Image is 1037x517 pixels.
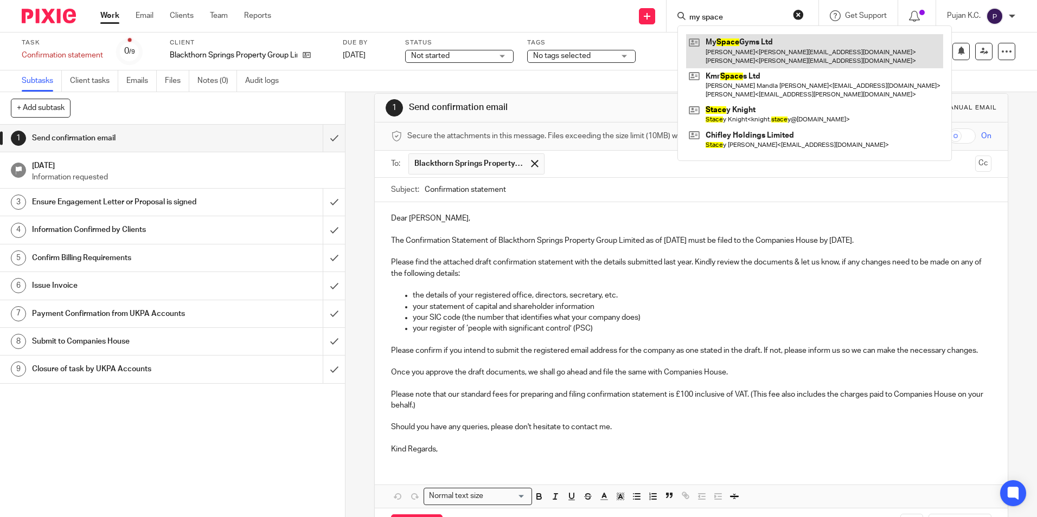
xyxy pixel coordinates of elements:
[414,158,523,169] span: Blackthorn Springs Property Group Limited
[32,130,219,146] h1: Send confirmation email
[343,38,392,47] label: Due by
[391,257,991,279] p: Please find the attached draft confirmation statement with the details submitted last year. Kindl...
[126,70,157,92] a: Emails
[124,45,135,57] div: 0
[32,158,335,171] h1: [DATE]
[197,70,237,92] a: Notes (0)
[413,312,991,323] p: your SIC code (the number that identifies what your company does)
[11,223,26,238] div: 4
[22,38,103,47] label: Task
[426,490,485,502] span: Normal text size
[129,49,135,55] small: /9
[688,13,786,23] input: Search
[845,12,887,20] span: Get Support
[32,361,219,377] h1: Closure of task by UKPA Accounts
[343,51,366,59] span: [DATE]
[32,333,219,350] h1: Submit to Companies House
[245,70,287,92] a: Audit logs
[943,104,997,112] div: Manual email
[975,156,991,172] button: Cc
[391,389,991,411] p: Please note that our standard fees for preparing and filing confirmation statement is £100 inclus...
[70,70,118,92] a: Client tasks
[11,361,26,377] div: 9
[391,367,991,378] p: Once you approve the draft documents, we shall go ahead and file the same with Companies House.
[527,38,636,47] label: Tags
[170,10,194,21] a: Clients
[405,38,514,47] label: Status
[413,301,991,312] p: your statement of capital and shareholder information
[22,70,62,92] a: Subtasks
[11,334,26,349] div: 8
[22,9,76,23] img: Pixie
[32,172,335,183] p: Information requested
[32,277,219,294] h1: Issue Invoice
[413,290,991,301] p: the details of your registered office, directors, secretary, etc.
[100,10,119,21] a: Work
[11,306,26,321] div: 7
[11,278,26,293] div: 6
[391,213,991,224] p: Dear [PERSON_NAME],
[409,102,714,113] h1: Send confirmation email
[165,70,189,92] a: Files
[413,323,991,334] p: your register of ‘people with significant control’ (PSC)
[981,131,991,141] span: On
[32,306,219,322] h1: Payment Confirmation from UKPA Accounts
[136,10,153,21] a: Email
[411,52,450,60] span: Not started
[170,50,297,61] p: Blackthorn Springs Property Group Limited
[11,99,71,117] button: + Add subtask
[210,10,228,21] a: Team
[533,52,591,60] span: No tags selected
[391,235,991,246] p: The Confirmation Statement of Blackthorn Springs Property Group Limited as of [DATE] must be file...
[986,8,1003,25] img: svg%3E
[11,131,26,146] div: 1
[391,184,419,195] label: Subject:
[391,444,991,455] p: Kind Regards,
[170,38,329,47] label: Client
[424,488,532,505] div: Search for option
[391,345,991,356] p: Please confirm if you intend to submit the registered email address for the company as one stated...
[32,250,219,266] h1: Confirm Billing Requirements
[793,9,804,20] button: Clear
[244,10,271,21] a: Reports
[391,158,403,169] label: To:
[947,10,981,21] p: Pujan K.C.
[11,195,26,210] div: 3
[407,131,770,141] span: Secure the attachments in this message. Files exceeding the size limit (10MB) will be secured aut...
[32,194,219,210] h1: Ensure Engagement Letter or Proposal is signed
[11,250,26,266] div: 5
[32,222,219,238] h1: Information Confirmed by Clients
[22,50,103,61] div: Confirmation statement
[391,422,991,432] p: Should you have any queries, please don't hesitate to contact me.
[386,99,403,117] div: 1
[487,490,526,502] input: Search for option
